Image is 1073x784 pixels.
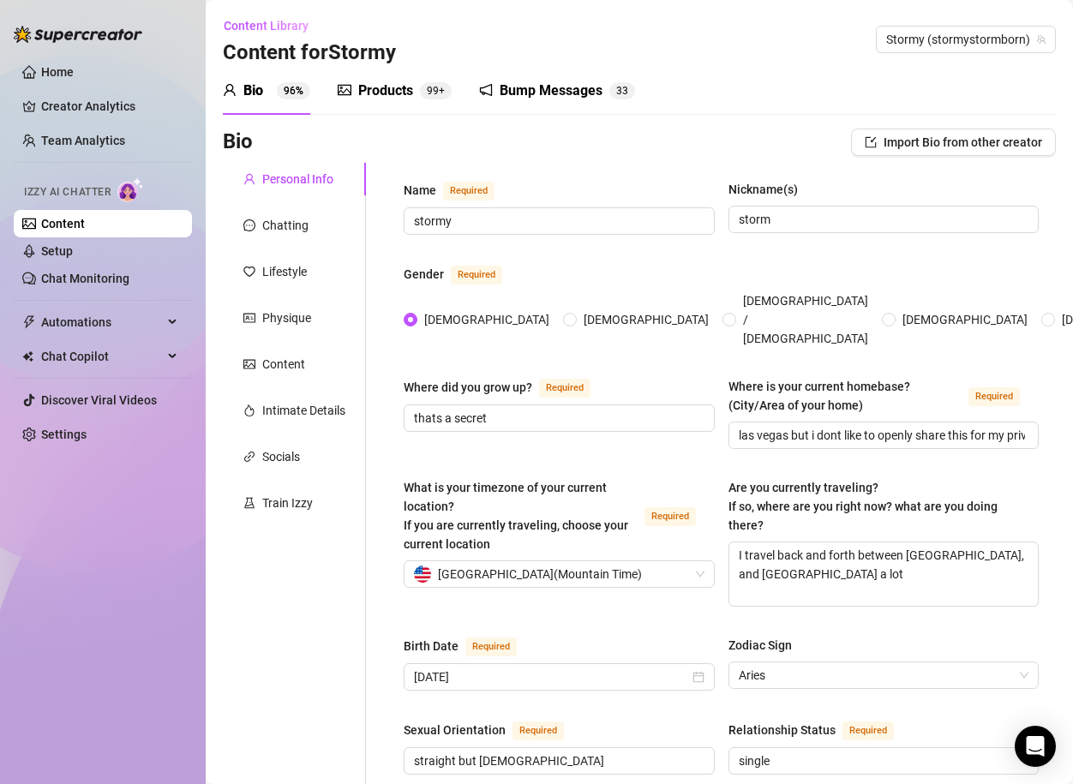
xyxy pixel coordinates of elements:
img: Chat Copilot [22,350,33,362]
a: Team Analytics [41,134,125,147]
span: heart [243,266,255,278]
div: Sexual Orientation [404,721,506,739]
img: logo-BBDzfeDw.svg [14,26,142,43]
span: [GEOGRAPHIC_DATA] ( Mountain Time ) [438,561,642,587]
span: user [223,83,237,97]
span: [DEMOGRAPHIC_DATA] [896,310,1034,329]
a: Home [41,65,74,79]
a: Chat Monitoring [41,272,129,285]
span: Stormy (stormystormborn) [886,27,1046,52]
span: Chat Copilot [41,343,163,370]
input: Relationship Status [739,751,1026,770]
label: Nickname(s) [728,180,810,199]
span: idcard [243,312,255,324]
sup: 120 [420,82,452,99]
span: Required [443,182,495,200]
span: Import Bio from other creator [884,135,1042,149]
div: Where is your current homebase? (City/Area of your home) [728,377,962,415]
a: Discover Viral Videos [41,393,157,407]
span: [DEMOGRAPHIC_DATA] [417,310,556,329]
span: Required [465,637,517,656]
span: picture [338,83,351,97]
span: team [1036,34,1046,45]
div: Gender [404,265,444,284]
span: Required [968,387,1020,406]
span: import [865,136,877,148]
label: Zodiac Sign [728,636,804,655]
a: Settings [41,428,87,441]
div: Personal Info [262,170,333,189]
span: What is your timezone of your current location? If you are currently traveling, choose your curre... [404,481,628,551]
div: Name [404,181,436,200]
label: Where is your current homebase? (City/Area of your home) [728,377,1040,415]
span: Required [842,721,894,740]
div: Nickname(s) [728,180,798,199]
span: link [243,451,255,463]
textarea: I travel back and forth between [GEOGRAPHIC_DATA], and [GEOGRAPHIC_DATA] a lot [729,542,1039,606]
span: user [243,173,255,185]
div: Intimate Details [262,401,345,420]
span: Required [451,266,502,284]
span: thunderbolt [22,315,36,329]
div: Content [262,355,305,374]
span: [DEMOGRAPHIC_DATA] / [DEMOGRAPHIC_DATA] [736,291,875,348]
a: Content [41,217,85,230]
span: Automations [41,308,163,336]
input: Name [414,212,701,230]
a: Creator Analytics [41,93,178,120]
label: Name [404,180,513,200]
label: Birth Date [404,636,536,656]
span: 3 [616,85,622,97]
div: Relationship Status [728,721,836,739]
span: picture [243,358,255,370]
span: 3 [622,85,628,97]
input: Where is your current homebase? (City/Area of your home) [739,426,1026,445]
span: experiment [243,497,255,509]
span: Izzy AI Chatter [24,184,111,200]
input: Birth Date [414,667,689,686]
h3: Bio [223,129,253,156]
span: [DEMOGRAPHIC_DATA] [577,310,716,329]
span: Are you currently traveling? If so, where are you right now? what are you doing there? [728,481,998,532]
button: Import Bio from other creator [851,129,1056,156]
label: Where did you grow up? [404,377,609,398]
img: us [414,566,431,583]
button: Content Library [223,12,322,39]
a: Setup [41,244,73,258]
span: Required [644,507,696,526]
div: Physique [262,308,311,327]
div: Lifestyle [262,262,307,281]
span: notification [479,83,493,97]
div: Zodiac Sign [728,636,792,655]
label: Relationship Status [728,720,913,740]
div: Where did you grow up? [404,378,532,397]
div: Products [358,81,413,101]
input: Sexual Orientation [414,751,701,770]
span: message [243,219,255,231]
div: Bump Messages [500,81,602,101]
div: Bio [243,81,263,101]
div: Chatting [262,216,309,235]
label: Gender [404,264,521,284]
sup: 96% [277,82,310,99]
div: Birth Date [404,637,459,655]
span: Content Library [224,19,309,33]
input: Where did you grow up? [414,409,701,428]
span: Required [513,721,564,740]
span: fire [243,404,255,416]
div: Socials [262,447,300,466]
h3: Content for Stormy [223,39,396,67]
label: Sexual Orientation [404,720,583,740]
span: Required [539,379,590,398]
span: Aries [739,662,1029,688]
input: Nickname(s) [739,210,1026,229]
sup: 33 [609,82,635,99]
div: Train Izzy [262,494,313,512]
div: Open Intercom Messenger [1015,726,1056,767]
img: AI Chatter [117,177,144,202]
